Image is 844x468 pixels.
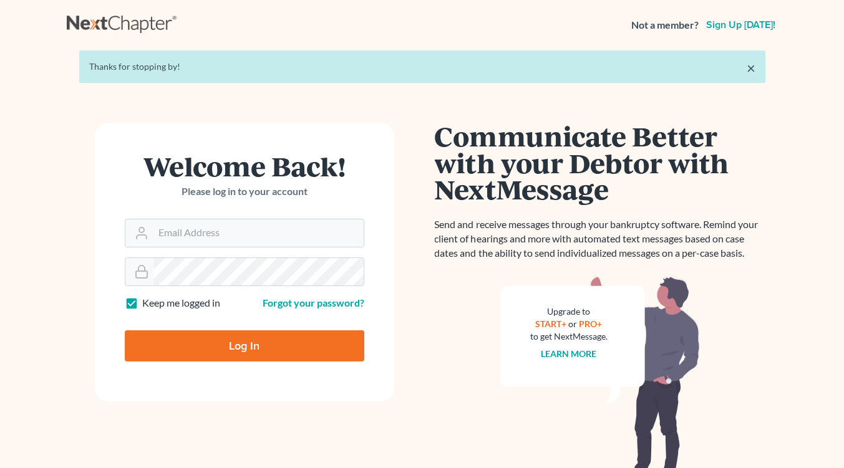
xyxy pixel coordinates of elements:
span: or [568,318,577,329]
a: × [747,60,755,75]
div: to get NextMessage. [530,330,608,343]
a: Sign up [DATE]! [704,20,778,30]
input: Log In [125,330,364,361]
div: Upgrade to [530,305,608,318]
div: Thanks for stopping by! [89,60,755,73]
p: Send and receive messages through your bankruptcy software. Remind your client of hearings and mo... [435,217,765,260]
p: Please log in to your account [125,184,364,199]
a: Forgot your password? [263,297,364,308]
a: Learn more [541,348,596,359]
label: Keep me logged in [142,296,220,310]
a: PRO+ [579,318,602,329]
strong: Not a member? [631,18,699,32]
h1: Communicate Better with your Debtor with NextMessage [435,123,765,203]
h1: Welcome Back! [125,153,364,179]
input: Email Address [153,219,364,247]
a: START+ [535,318,566,329]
